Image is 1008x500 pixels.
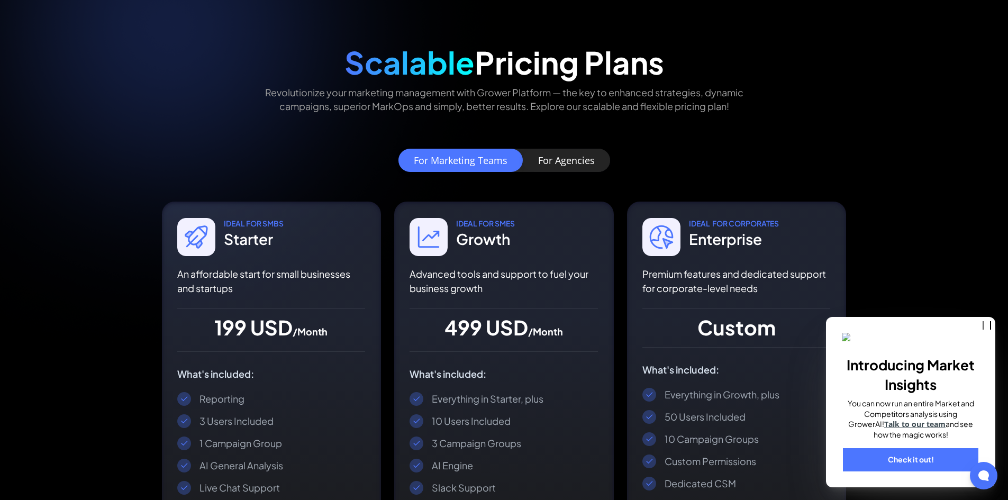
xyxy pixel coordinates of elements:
img: _p793ks5ak-banner [842,333,979,343]
div: Slack Support [432,481,496,494]
b: Introducing Market Insights [847,356,975,393]
div: AI General Analysis [199,459,283,472]
div: Starter [224,229,284,250]
div: 10 Users Included [432,415,511,428]
p: Premium features and dedicated support for corporate-level needs [642,267,831,295]
div: 499 USD [410,321,598,338]
div: 3 Users Included [199,415,274,428]
div: Custom Permissions [665,455,756,468]
button: close [983,321,991,330]
div: 10 Campaign Groups [665,433,759,446]
div: Pricing Plans [344,44,664,81]
span: /Month [528,325,563,338]
div: IDEAL For SMes [456,218,515,229]
p: An affordable start for small businesses and startups [177,267,366,295]
p: Advanced tools and support to fuel your business growth [410,267,598,295]
div: What's included: [410,369,598,379]
div: Live Chat Support [199,481,280,494]
div: What's included: [642,365,831,375]
div: Everything in Starter, plus [432,393,543,405]
div: 50 Users Included [665,411,746,423]
div: Enterprise [689,229,779,250]
div: 3 Campaign Groups [432,437,521,450]
div: For Agencies [538,155,595,166]
span: /Month [293,325,328,338]
div: 199 USD [177,321,366,338]
div: IDEAL For CORPORATES [689,218,779,229]
div: IDEAL For SmbS [224,218,284,229]
div: AI Engine [432,459,473,472]
div: Everything in Growth, plus [665,388,779,401]
div: Custom [642,321,831,334]
div: 1 Campaign Group [199,437,282,450]
div: What's included: [177,369,366,379]
div: For Marketing Teams [414,155,507,166]
div: Reporting [199,393,244,405]
div: Growth [456,229,515,250]
a: Talk to our team [884,419,946,429]
p: You can now run an entire Market and Competitors analysis using GrowerAI! and see how the magic w... [842,398,979,440]
p: Revolutionize your marketing management with Grower Platform — the key to enhanced strategies, dy... [247,86,761,112]
span: Scalable [344,43,475,81]
div: Dedicated CSM [665,477,736,490]
a: Check it out! [843,448,978,471]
